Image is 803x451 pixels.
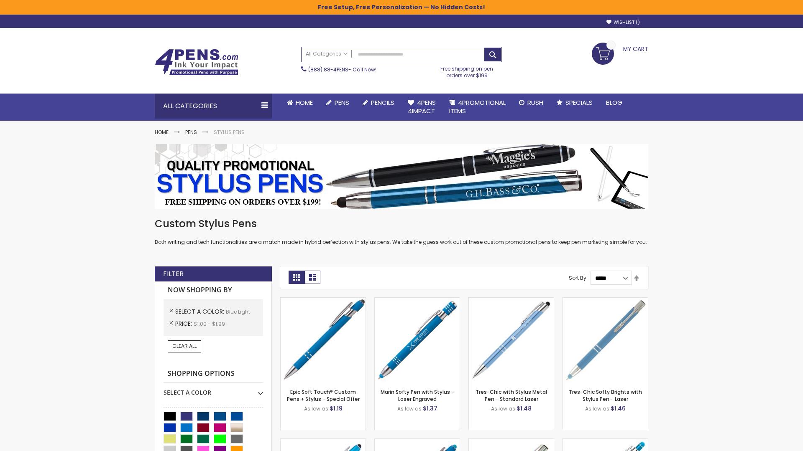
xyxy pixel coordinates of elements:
a: Ellipse Stylus Pen - Standard Laser-Blue - Light [281,438,366,446]
span: Blog [606,98,622,107]
a: (888) 88-4PENS [308,66,348,73]
span: 4PROMOTIONAL ITEMS [449,98,506,115]
a: Phoenix Softy Brights with Stylus Pen - Laser-Blue - Light [563,438,648,446]
img: 4Pens Custom Pens and Promotional Products [155,49,238,76]
span: Clear All [172,342,197,350]
div: All Categories [155,94,272,119]
a: 4PROMOTIONALITEMS [442,94,512,121]
div: Free shipping on pen orders over $199 [432,62,502,79]
span: As low as [397,405,422,412]
span: $1.19 [330,404,343,413]
strong: Filter [163,269,184,279]
a: Tres-Chic Softy Brights with Stylus Pen - Laser-Blue - Light [563,297,648,304]
span: As low as [304,405,328,412]
a: Pencils [356,94,401,112]
a: Tres-Chic Touch Pen - Standard Laser-Blue - Light [469,438,554,446]
span: Select A Color [175,307,226,316]
strong: Grid [289,271,304,284]
a: Wishlist [606,19,640,25]
img: Marin Softy Pen with Stylus - Laser Engraved-Blue - Light [375,298,460,383]
span: $1.46 [611,404,626,413]
span: $1.37 [423,404,437,413]
a: Marin Softy Pen with Stylus - Laser Engraved [381,388,454,402]
img: Tres-Chic with Stylus Metal Pen - Standard Laser-Blue - Light [469,298,554,383]
span: As low as [585,405,609,412]
span: - Call Now! [308,66,376,73]
a: Home [280,94,320,112]
span: As low as [491,405,515,412]
a: Tres-Chic with Stylus Metal Pen - Standard Laser-Blue - Light [469,297,554,304]
a: Epic Soft Touch® Custom Pens + Stylus - Special Offer [287,388,360,402]
a: Pens [185,129,197,136]
a: Ellipse Softy Brights with Stylus Pen - Laser-Blue - Light [375,438,460,446]
img: 4P-MS8B-Blue - Light [281,298,366,383]
span: Pens [335,98,349,107]
a: All Categories [302,47,352,61]
img: Stylus Pens [155,144,648,209]
a: Tres-Chic Softy Brights with Stylus Pen - Laser [569,388,642,402]
h1: Custom Stylus Pens [155,217,648,231]
strong: Now Shopping by [164,281,263,299]
span: Blue Light [226,308,250,315]
span: All Categories [306,51,348,57]
span: Rush [527,98,543,107]
strong: Shopping Options [164,365,263,383]
span: $1.00 - $1.99 [194,320,225,327]
a: Home [155,129,169,136]
img: Tres-Chic Softy Brights with Stylus Pen - Laser-Blue - Light [563,298,648,383]
span: Price [175,319,194,328]
a: 4Pens4impact [401,94,442,121]
a: Specials [550,94,599,112]
label: Sort By [569,274,586,281]
a: Marin Softy Pen with Stylus - Laser Engraved-Blue - Light [375,297,460,304]
div: Both writing and tech functionalities are a match made in hybrid perfection with stylus pens. We ... [155,217,648,246]
a: 4P-MS8B-Blue - Light [281,297,366,304]
span: Pencils [371,98,394,107]
div: Select A Color [164,383,263,397]
strong: Stylus Pens [214,129,245,136]
a: Tres-Chic with Stylus Metal Pen - Standard Laser [476,388,547,402]
a: Rush [512,94,550,112]
a: Clear All [168,340,201,352]
span: Specials [565,98,593,107]
a: Pens [320,94,356,112]
a: Blog [599,94,629,112]
span: 4Pens 4impact [408,98,436,115]
span: $1.48 [517,404,532,413]
span: Home [296,98,313,107]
